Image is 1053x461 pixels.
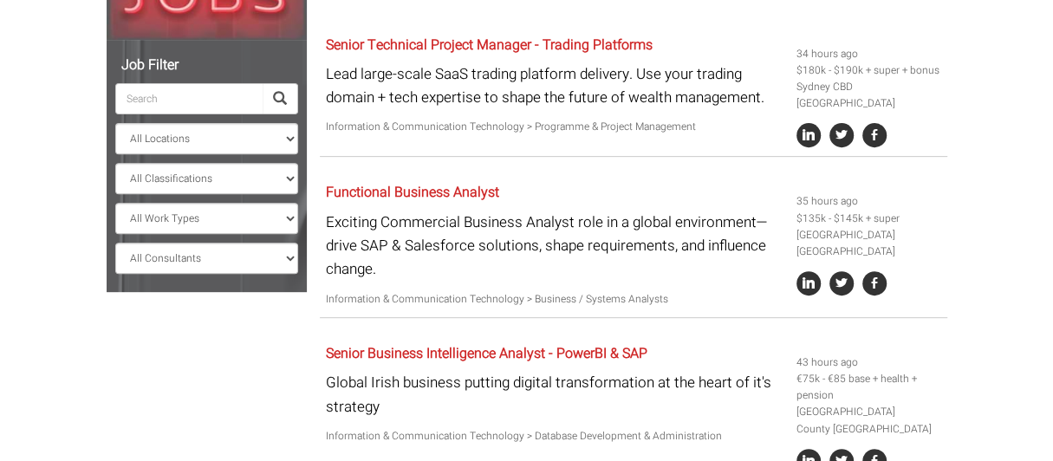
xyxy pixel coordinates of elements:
[796,46,940,62] li: 34 hours ago
[326,35,653,55] a: Senior Technical Project Manager - Trading Platforms
[796,193,940,210] li: 35 hours ago
[326,62,783,109] p: Lead large-scale SaaS trading platform delivery. Use your trading domain + tech expertise to shap...
[796,227,940,260] li: [GEOGRAPHIC_DATA] [GEOGRAPHIC_DATA]
[326,119,783,135] p: Information & Communication Technology > Programme & Project Management
[796,354,940,371] li: 43 hours ago
[326,291,783,308] p: Information & Communication Technology > Business / Systems Analysts
[115,58,298,74] h5: Job Filter
[115,83,263,114] input: Search
[796,371,940,404] li: €75k - €85 base + health + pension
[326,211,783,282] p: Exciting Commercial Business Analyst role in a global environment—drive SAP & Salesforce solution...
[326,343,647,364] a: Senior Business Intelligence Analyst - PowerBI & SAP
[326,182,499,203] a: Functional Business Analyst
[796,62,940,79] li: $180k - $190k + super + bonus
[796,79,940,112] li: Sydney CBD [GEOGRAPHIC_DATA]
[796,404,940,437] li: [GEOGRAPHIC_DATA] County [GEOGRAPHIC_DATA]
[326,428,783,445] p: Information & Communication Technology > Database Development & Administration
[796,211,940,227] li: $135k - $145k + super
[326,371,783,418] p: Global Irish business putting digital transformation at the heart of it's strategy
